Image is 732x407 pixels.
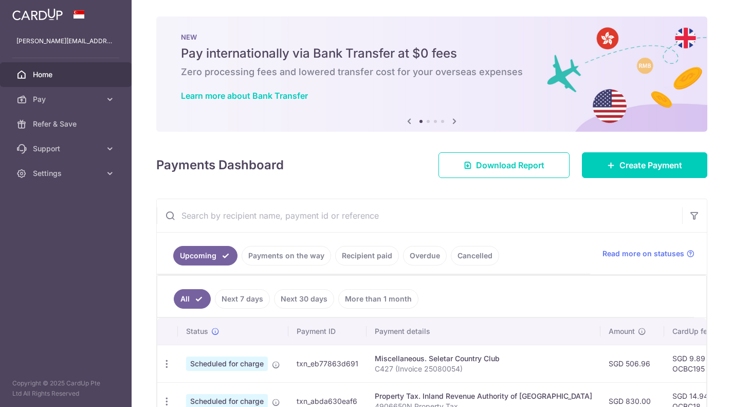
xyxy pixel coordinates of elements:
p: [PERSON_NAME][EMAIL_ADDRESS][DOMAIN_NAME] [16,36,115,46]
a: Recipient paid [335,246,399,266]
td: SGD 9.89 OCBC195 [664,345,731,382]
td: txn_eb77863d691 [288,345,367,382]
h4: Payments Dashboard [156,156,284,174]
input: Search by recipient name, payment id or reference [157,199,682,232]
h5: Pay internationally via Bank Transfer at $0 fees [181,45,683,62]
span: CardUp fee [672,326,711,337]
div: Property Tax. Inland Revenue Authority of [GEOGRAPHIC_DATA] [375,391,592,401]
a: Payments on the way [242,246,331,266]
span: Support [33,144,101,154]
span: Download Report [476,159,544,171]
span: Scheduled for charge [186,357,268,371]
img: CardUp [12,8,63,21]
span: Status [186,326,208,337]
p: NEW [181,33,683,41]
span: Create Payment [619,159,682,171]
a: Learn more about Bank Transfer [181,91,308,101]
a: Download Report [438,152,570,178]
span: Read more on statuses [602,249,684,259]
span: Home [33,69,101,80]
div: Miscellaneous. Seletar Country Club [375,353,592,364]
a: All [174,289,211,309]
td: SGD 506.96 [600,345,664,382]
a: Upcoming [173,246,237,266]
a: Cancelled [451,246,499,266]
span: Refer & Save [33,119,101,129]
span: Amount [609,326,635,337]
span: Pay [33,94,101,104]
a: Next 7 days [215,289,270,309]
span: Settings [33,168,101,179]
h6: Zero processing fees and lowered transfer cost for your overseas expenses [181,66,683,78]
a: Create Payment [582,152,707,178]
p: C427 (Invoice 25080054) [375,364,592,374]
img: Bank transfer banner [156,16,707,132]
a: Read more on statuses [602,249,694,259]
a: More than 1 month [338,289,418,309]
th: Payment details [367,318,600,345]
a: Next 30 days [274,289,334,309]
th: Payment ID [288,318,367,345]
a: Overdue [403,246,447,266]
